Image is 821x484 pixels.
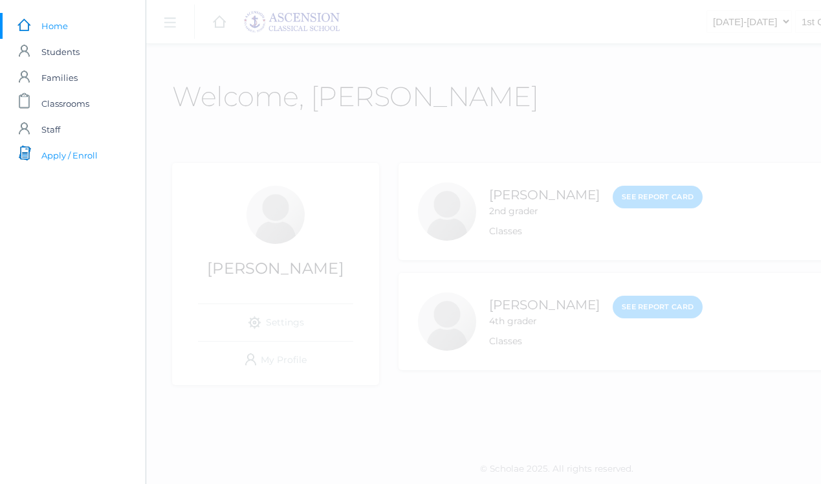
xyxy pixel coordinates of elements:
span: Apply / Enroll [41,142,98,168]
span: Staff [41,116,60,142]
span: Students [41,39,80,65]
span: Home [41,13,68,39]
span: Classrooms [41,91,89,116]
span: Families [41,65,78,91]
